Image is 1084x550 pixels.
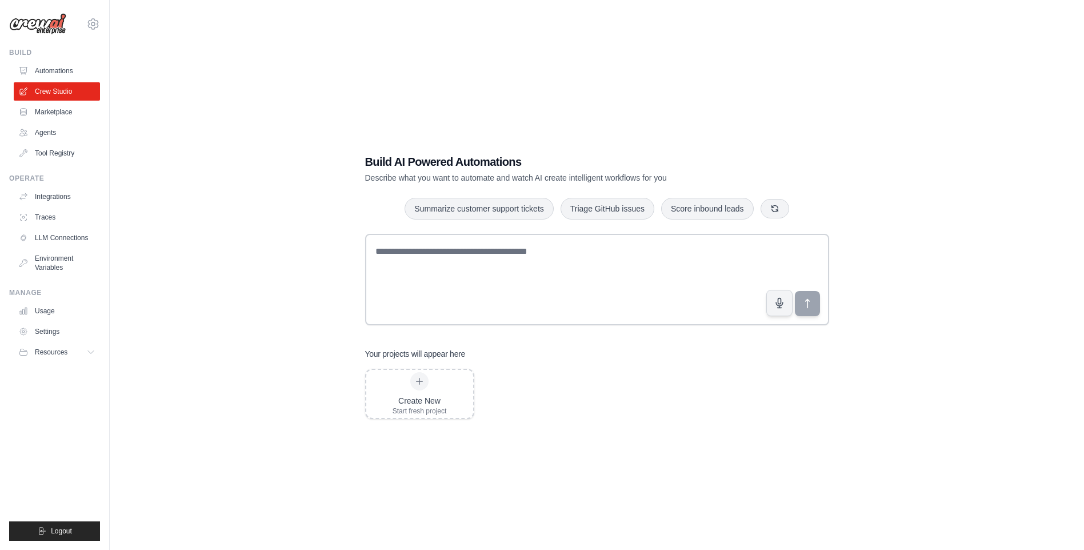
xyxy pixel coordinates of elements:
button: Click to speak your automation idea [766,290,793,316]
div: Build [9,48,100,57]
button: Summarize customer support tickets [405,198,553,220]
button: Score inbound leads [661,198,754,220]
a: Traces [14,208,100,226]
div: Operate [9,174,100,183]
a: Marketplace [14,103,100,121]
a: Crew Studio [14,82,100,101]
span: Logout [51,527,72,536]
div: Start fresh project [393,406,447,416]
a: Tool Registry [14,144,100,162]
button: Triage GitHub issues [561,198,654,220]
a: Agents [14,123,100,142]
button: Logout [9,521,100,541]
img: Logo [9,13,66,35]
a: Integrations [14,188,100,206]
a: Usage [14,302,100,320]
a: Automations [14,62,100,80]
div: Manage [9,288,100,297]
a: LLM Connections [14,229,100,247]
p: Describe what you want to automate and watch AI create intelligent workflows for you [365,172,749,184]
button: Resources [14,343,100,361]
a: Environment Variables [14,249,100,277]
h1: Build AI Powered Automations [365,154,749,170]
div: Create New [393,395,447,406]
h3: Your projects will appear here [365,348,466,360]
button: Get new suggestions [761,199,789,218]
a: Settings [14,322,100,341]
span: Resources [35,348,67,357]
